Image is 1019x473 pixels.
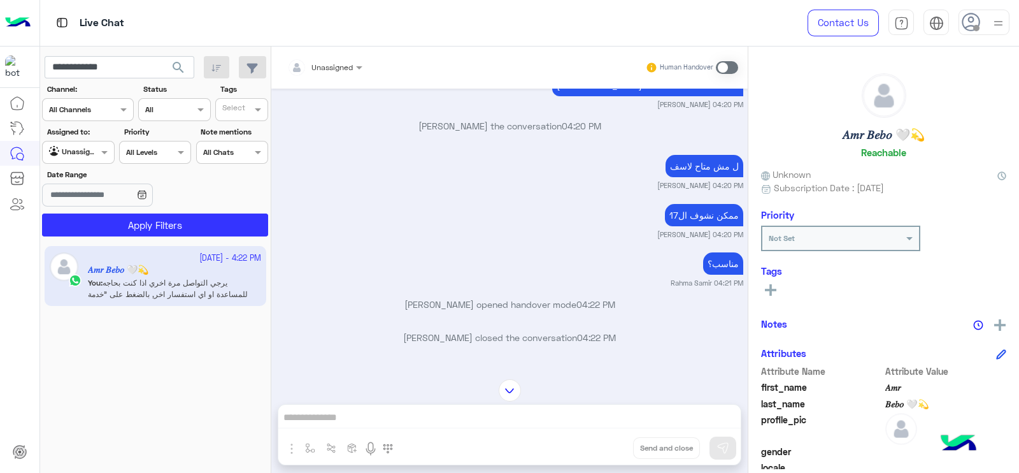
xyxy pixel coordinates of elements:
[761,413,883,442] span: profile_pic
[80,15,124,32] p: Live Chat
[311,62,353,72] span: Unassigned
[888,10,914,36] a: tab
[47,126,113,138] label: Assigned to:
[761,347,806,359] h6: Attributes
[657,229,743,240] small: [PERSON_NAME] 04:20 PM
[276,298,743,311] p: [PERSON_NAME] opened handover mode
[665,204,743,226] p: 14/10/2025, 4:20 PM
[657,99,743,110] small: [PERSON_NAME] 04:20 PM
[994,319,1006,331] img: add
[42,214,268,236] button: Apply Filters
[761,265,1006,277] h6: Tags
[54,15,70,31] img: tab
[885,397,1007,411] span: 𝐵𝑒𝑏𝑜 🤍💫
[657,180,743,191] small: [PERSON_NAME] 04:20 PM
[761,397,883,411] span: last_name
[220,84,267,95] label: Tags
[633,437,700,459] button: Send and close
[862,74,906,117] img: defaultAdmin.png
[5,55,28,78] img: 1403182699927242
[894,16,909,31] img: tab
[843,127,925,142] h5: 𝐴𝑚𝑟 𝐵𝑒𝑏𝑜 🤍💫
[885,445,1007,458] span: null
[171,60,186,75] span: search
[576,299,615,310] span: 04:22 PM
[929,16,944,31] img: tab
[761,318,787,330] h6: Notes
[660,62,713,73] small: Human Handover
[671,278,743,288] small: Rahma Samir 04:21 PM
[47,84,132,95] label: Channel:
[761,209,794,221] h6: Priority
[885,413,917,445] img: defaultAdmin.png
[990,15,1006,31] img: profile
[276,119,743,133] p: [PERSON_NAME] the conversation
[769,233,795,243] b: Not Set
[562,120,601,131] span: 04:20 PM
[143,84,209,95] label: Status
[577,332,616,343] span: 04:22 PM
[936,422,981,467] img: hulul-logo.png
[761,381,883,394] span: first_name
[973,320,983,330] img: notes
[808,10,879,36] a: Contact Us
[163,56,194,84] button: search
[761,445,883,458] span: gender
[124,126,190,138] label: Priority
[499,379,521,402] img: scroll
[201,126,266,138] label: Note mentions
[885,381,1007,394] span: 𝐴𝑚𝑟
[761,365,883,378] span: Attribute Name
[703,252,743,275] p: 14/10/2025, 4:21 PM
[666,155,743,177] p: 14/10/2025, 4:20 PM
[761,168,811,181] span: Unknown
[220,102,245,117] div: Select
[774,181,884,194] span: Subscription Date : [DATE]
[885,365,1007,378] span: Attribute Value
[276,331,743,344] p: [PERSON_NAME] closed the conversation
[47,169,190,180] label: Date Range
[5,10,31,36] img: Logo
[861,147,906,158] h6: Reachable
